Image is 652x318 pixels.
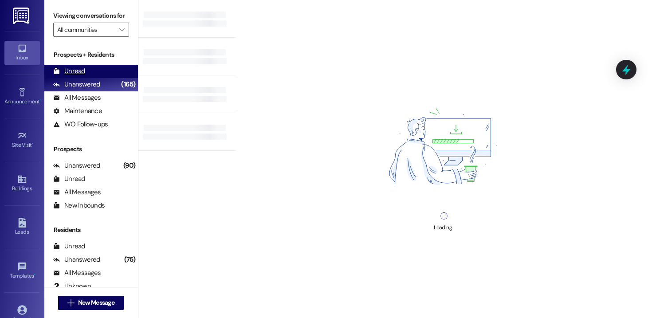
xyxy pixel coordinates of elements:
[58,296,124,310] button: New Message
[4,259,40,283] a: Templates •
[121,159,138,173] div: (90)
[13,8,31,24] img: ResiDesk Logo
[122,253,138,267] div: (75)
[53,268,101,278] div: All Messages
[44,145,138,154] div: Prospects
[53,242,85,251] div: Unread
[67,299,74,306] i: 
[119,26,124,33] i: 
[53,188,101,197] div: All Messages
[44,50,138,59] div: Prospects + Residents
[53,93,101,102] div: All Messages
[32,141,33,147] span: •
[53,255,100,264] div: Unanswered
[53,106,102,116] div: Maintenance
[53,120,108,129] div: WO Follow-ups
[34,271,35,278] span: •
[119,78,137,91] div: (165)
[53,282,91,291] div: Unknown
[78,298,114,307] span: New Message
[4,41,40,65] a: Inbox
[53,201,105,210] div: New Inbounds
[53,161,100,170] div: Unanswered
[4,172,40,196] a: Buildings
[53,67,85,76] div: Unread
[4,128,40,152] a: Site Visit •
[53,9,129,23] label: Viewing conversations for
[57,23,115,37] input: All communities
[53,80,100,89] div: Unanswered
[53,174,85,184] div: Unread
[4,215,40,239] a: Leads
[434,223,454,232] div: Loading...
[39,97,41,103] span: •
[44,225,138,235] div: Residents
